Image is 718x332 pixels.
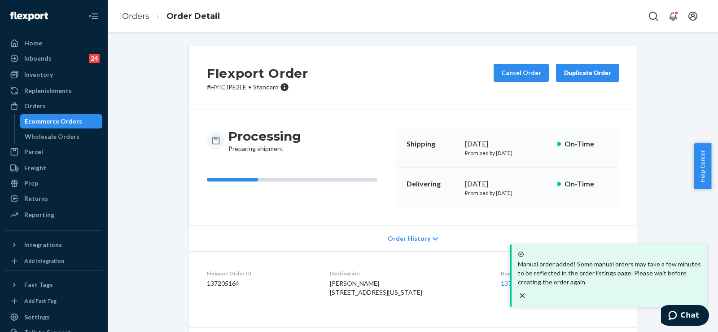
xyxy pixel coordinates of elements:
a: Returns [5,191,102,206]
a: Order Detail [166,11,220,21]
div: [DATE] [465,179,550,189]
button: Open Search Box [644,7,662,25]
button: Help Center [694,143,711,189]
div: Duplicate Order [564,68,611,77]
a: Wholesale Orders [20,129,103,144]
button: Cancel Order [494,64,549,82]
div: [DATE] [465,139,550,149]
a: Ecommerce Orders [20,114,103,128]
button: Duplicate Order [556,64,619,82]
span: Standard [253,83,279,91]
dd: 137205164 [207,279,315,288]
a: Parcel [5,145,102,159]
div: Preparing shipment [228,128,301,153]
div: Add Fast Tag [24,297,57,305]
svg: close toast [518,291,527,300]
p: # HYICJPE2LE [207,83,308,92]
div: Orders [24,102,46,111]
h3: Processing [228,128,301,144]
p: Promised by [DATE] [465,149,550,157]
a: Settings [5,310,102,324]
a: Prep [5,176,102,190]
a: Replenishments [5,84,102,98]
dt: Buyer Order Tracking [501,270,619,277]
a: Add Integration [5,256,102,266]
span: • [248,83,251,91]
div: Integrations [24,240,62,249]
div: Fast Tags [24,280,53,289]
div: Inbounds [24,54,52,63]
div: Returns [24,194,48,203]
div: Reporting [24,210,54,219]
div: Add Integration [24,257,64,265]
button: Close Navigation [84,7,102,25]
p: Delivering [407,179,458,189]
img: Flexport logo [10,12,48,21]
a: Freight [5,161,102,175]
div: Ecommerce Orders [25,117,82,126]
div: Wholesale Orders [25,132,79,141]
iframe: Opens a widget where you can chat to one of our agents [661,305,709,328]
a: Reporting [5,208,102,222]
div: Replenishments [24,86,72,95]
dt: Destination [330,270,486,277]
p: On-Time [565,139,608,149]
span: Order History [388,234,430,243]
p: Promised by [DATE] [465,189,550,197]
p: On-Time [565,179,608,189]
dt: Flexport Order ID [207,270,315,277]
ol: breadcrumbs [115,3,227,30]
div: Prep [24,179,38,188]
a: Orders [5,99,102,113]
a: Orders [122,11,149,21]
div: 24 [89,54,100,63]
p: Manual order added! Some manual orders may take a few minutes to be reflected in the order listin... [518,260,701,287]
a: Inbounds24 [5,51,102,66]
div: Freight [24,164,46,173]
a: Add Fast Tag [5,296,102,306]
div: Inventory [24,70,53,79]
p: Shipping [407,139,458,149]
span: [PERSON_NAME] [STREET_ADDRESS][US_STATE] [330,279,422,296]
div: Home [24,39,42,48]
button: Integrations [5,238,102,252]
button: Open account menu [684,7,702,25]
a: Home [5,36,102,50]
div: Parcel [24,147,43,156]
button: Open notifications [664,7,682,25]
button: Fast Tags [5,278,102,292]
a: Inventory [5,67,102,82]
a: 137205164 [501,279,533,287]
h2: Flexport Order [207,64,308,83]
div: Settings [24,313,50,322]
